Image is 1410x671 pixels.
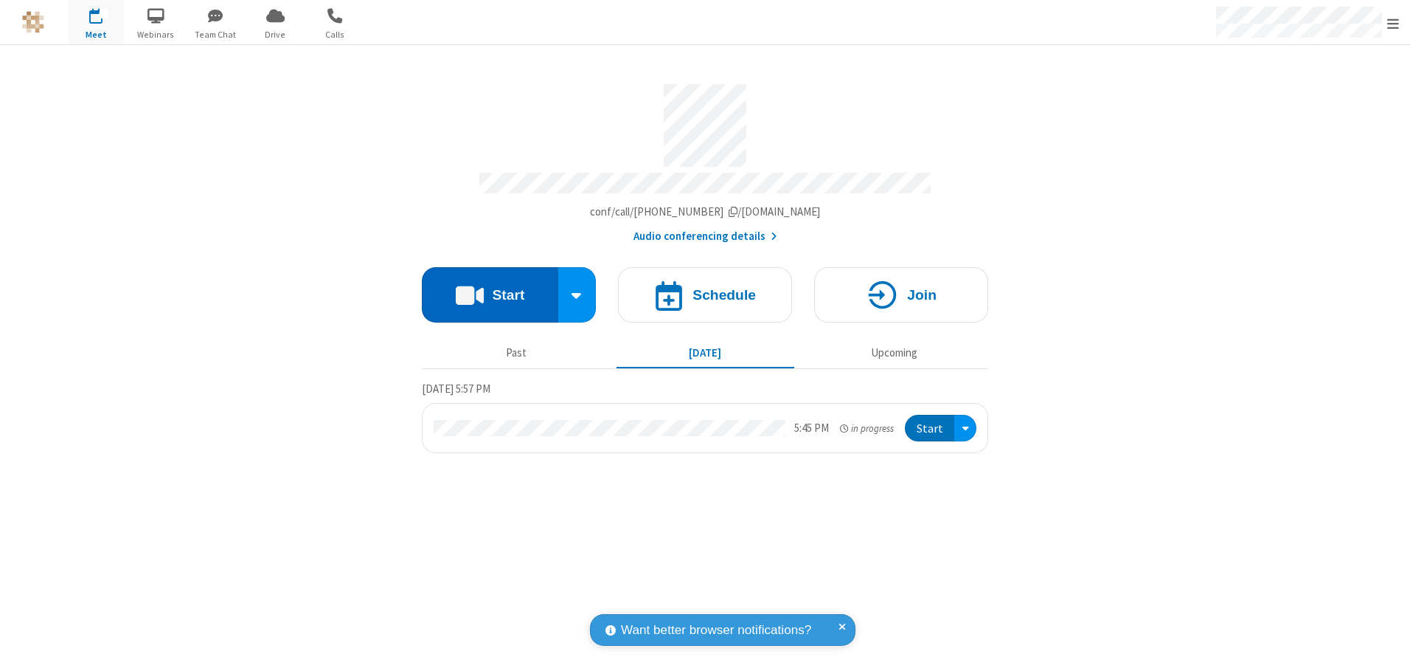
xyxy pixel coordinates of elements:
[422,267,558,323] button: Start
[621,621,811,640] span: Want better browser notifications?
[128,28,184,41] span: Webinars
[248,28,303,41] span: Drive
[69,28,124,41] span: Meet
[558,267,597,323] div: Start conference options
[907,288,937,302] h4: Join
[308,28,363,41] span: Calls
[814,267,988,323] button: Join
[428,339,605,367] button: Past
[618,267,792,323] button: Schedule
[492,288,524,302] h4: Start
[590,204,821,218] span: Copy my meeting room link
[422,73,988,245] section: Account details
[954,415,976,442] div: Open menu
[22,11,44,33] img: QA Selenium DO NOT DELETE OR CHANGE
[422,380,988,454] section: Today's Meetings
[422,382,490,396] span: [DATE] 5:57 PM
[633,228,777,245] button: Audio conferencing details
[692,288,756,302] h4: Schedule
[840,421,894,436] em: in progress
[805,339,983,367] button: Upcoming
[590,204,821,221] button: Copy my meeting room linkCopy my meeting room link
[100,8,109,19] div: 1
[905,415,954,442] button: Start
[188,28,243,41] span: Team Chat
[617,339,794,367] button: [DATE]
[794,420,829,437] div: 5:45 PM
